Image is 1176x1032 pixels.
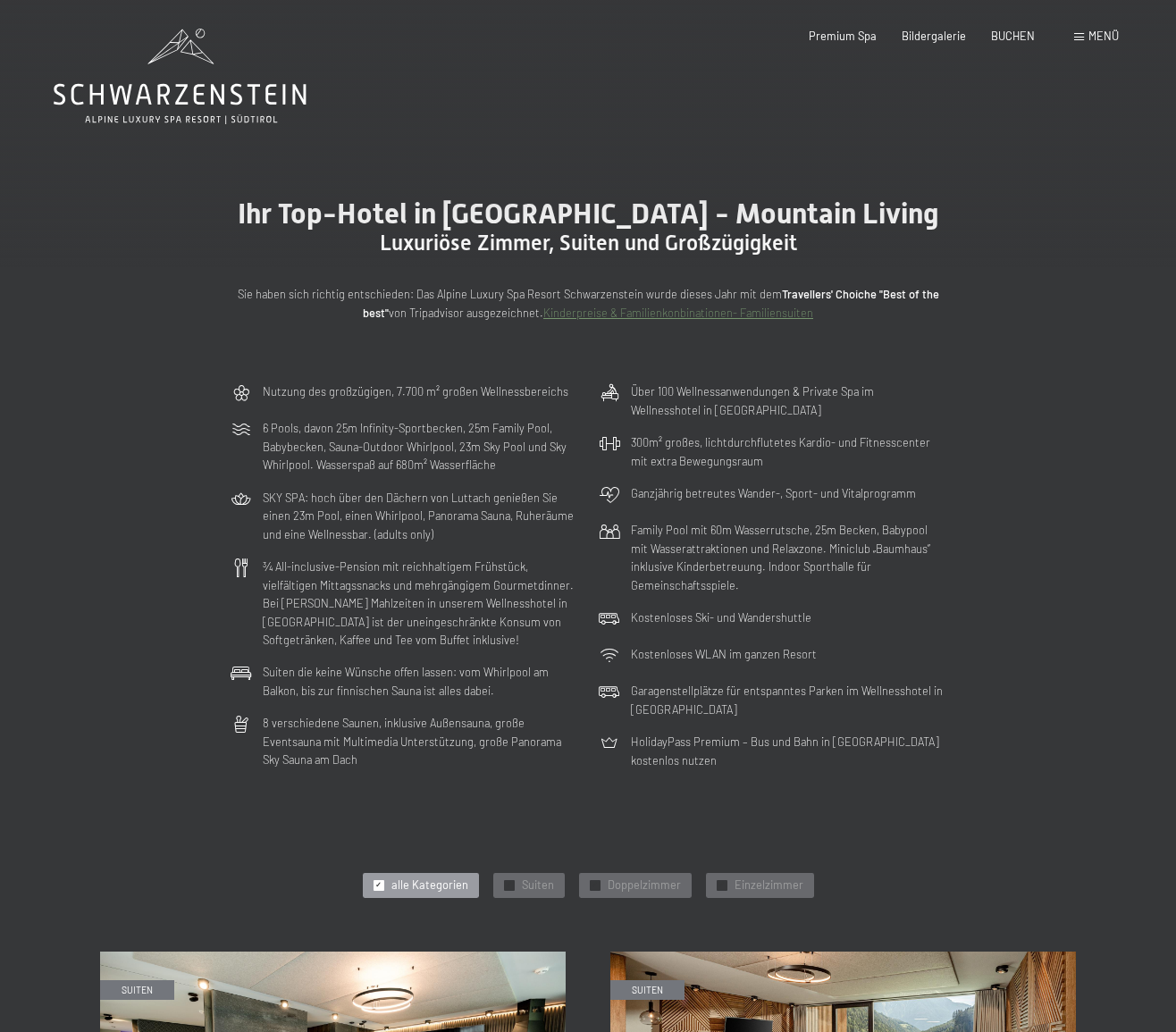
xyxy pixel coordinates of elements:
span: Menü [1088,29,1119,43]
p: Kostenloses Ski- und Wandershuttle [631,608,811,626]
p: HolidayPass Premium – Bus und Bahn in [GEOGRAPHIC_DATA] kostenlos nutzen [631,733,945,769]
span: Suiten [522,877,554,894]
p: ¾ All-inclusive-Pension mit reichhaltigem Frühstück, vielfältigen Mittagssnacks und mehrgängigem ... [263,558,577,649]
a: BUCHEN [991,29,1035,43]
p: SKY SPA: hoch über den Dächern von Luttach genießen Sie einen 23m Pool, einen Whirlpool, Panorama... [263,489,577,543]
a: Suite Aurina mit finnischer Sauna [610,952,1076,961]
a: Bildergalerie [902,29,966,43]
p: Kostenloses WLAN im ganzen Resort [631,645,817,663]
a: Schwarzensteinsuite mit finnischer Sauna [100,952,566,961]
p: 8 verschiedene Saunen, inklusive Außensauna, große Eventsauna mit Multimedia Unterstützung, große... [263,714,577,768]
p: Nutzung des großzügigen, 7.700 m² großen Wellnessbereichs [263,382,568,400]
p: Über 100 Wellnessanwendungen & Private Spa im Wellnesshotel in [GEOGRAPHIC_DATA] [631,382,945,419]
span: ✓ [592,880,598,890]
span: Luxuriöse Zimmer, Suiten und Großzügigkeit [380,231,797,256]
a: Premium Spa [809,29,877,43]
strong: Travellers' Choiche "Best of the best" [363,287,939,319]
span: Ihr Top-Hotel in [GEOGRAPHIC_DATA] - Mountain Living [238,197,939,231]
span: ✓ [375,880,382,890]
p: Garagenstellplätze für entspanntes Parken im Wellnesshotel in [GEOGRAPHIC_DATA] [631,682,945,718]
span: Doppelzimmer [608,877,681,894]
span: Einzelzimmer [735,877,803,894]
p: 300m² großes, lichtdurchflutetes Kardio- und Fitnesscenter mit extra Bewegungsraum [631,433,945,470]
p: Suiten die keine Wünsche offen lassen: vom Whirlpool am Balkon, bis zur finnischen Sauna ist alle... [263,663,577,700]
span: ✓ [718,880,725,890]
a: Kinderpreise & Familienkonbinationen- Familiensuiten [543,306,813,320]
p: Family Pool mit 60m Wasserrutsche, 25m Becken, Babypool mit Wasserattraktionen und Relaxzone. Min... [631,521,945,594]
p: 6 Pools, davon 25m Infinity-Sportbecken, 25m Family Pool, Babybecken, Sauna-Outdoor Whirlpool, 23... [263,419,577,474]
span: alle Kategorien [391,877,468,894]
p: Ganzjährig betreutes Wander-, Sport- und Vitalprogramm [631,484,916,502]
p: Sie haben sich richtig entschieden: Das Alpine Luxury Spa Resort Schwarzenstein wurde dieses Jahr... [231,285,945,322]
span: ✓ [506,880,512,890]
